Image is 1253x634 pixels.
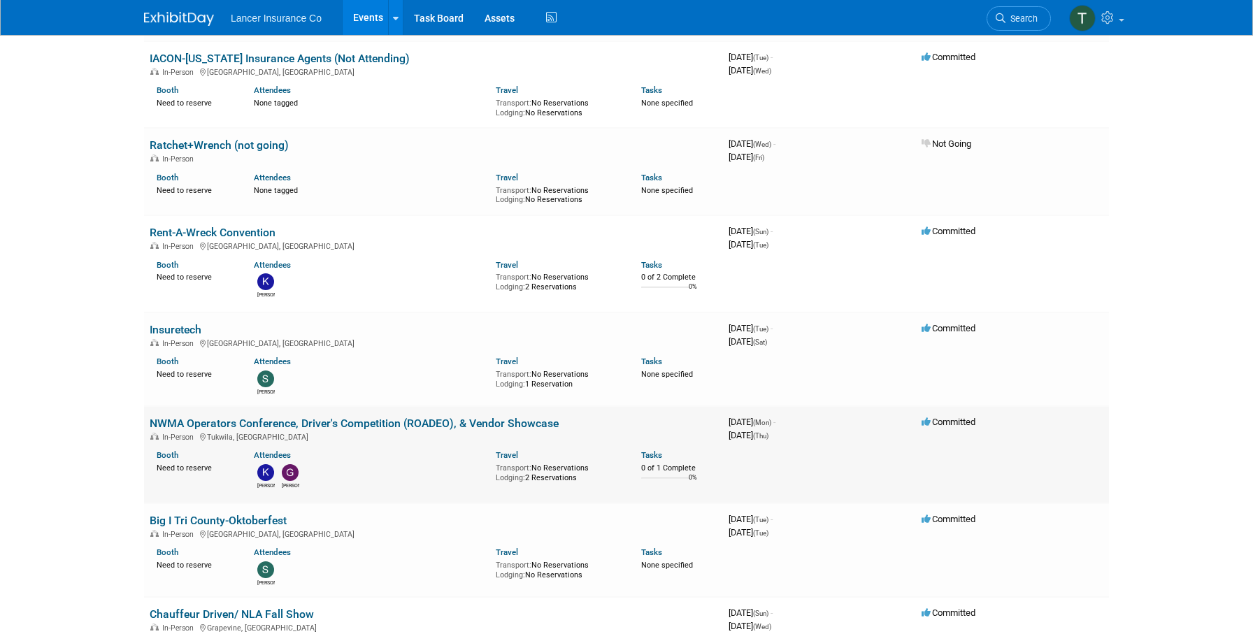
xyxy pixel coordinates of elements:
[254,96,486,108] div: None tagged
[496,183,620,205] div: No Reservations No Reservations
[496,186,531,195] span: Transport:
[254,547,291,557] a: Attendees
[496,282,525,291] span: Lodging:
[150,337,717,348] div: [GEOGRAPHIC_DATA], [GEOGRAPHIC_DATA]
[496,547,518,557] a: Travel
[641,370,693,379] span: None specified
[753,338,767,346] span: (Sat)
[729,323,773,333] span: [DATE]
[753,67,771,75] span: (Wed)
[150,52,410,65] a: IACON-[US_STATE] Insurance Agents (Not Attending)
[729,527,768,538] span: [DATE]
[641,356,662,366] a: Tasks
[254,260,291,270] a: Attendees
[254,85,291,95] a: Attendees
[922,226,975,236] span: Committed
[150,66,717,77] div: [GEOGRAPHIC_DATA], [GEOGRAPHIC_DATA]
[729,417,775,427] span: [DATE]
[150,528,717,539] div: [GEOGRAPHIC_DATA], [GEOGRAPHIC_DATA]
[150,226,275,239] a: Rent-A-Wreck Convention
[150,607,314,621] a: Chauffeur Driven/ NLA Fall Show
[496,473,525,482] span: Lodging:
[157,547,178,557] a: Booth
[729,226,773,236] span: [DATE]
[162,624,198,633] span: In-Person
[150,514,287,527] a: Big I Tri County-Oktoberfest
[157,367,233,380] div: Need to reserve
[254,450,291,460] a: Attendees
[496,561,531,570] span: Transport:
[496,463,531,473] span: Transport:
[689,283,697,302] td: 0%
[496,260,518,270] a: Travel
[753,241,768,249] span: (Tue)
[753,325,768,333] span: (Tue)
[496,173,518,182] a: Travel
[157,173,178,182] a: Booth
[922,514,975,524] span: Committed
[641,173,662,182] a: Tasks
[641,99,693,108] span: None specified
[157,461,233,473] div: Need to reserve
[729,138,775,149] span: [DATE]
[753,623,771,631] span: (Wed)
[162,242,198,251] span: In-Person
[257,481,275,489] div: Kimberlee Bissegger
[157,270,233,282] div: Need to reserve
[282,481,299,489] div: Genevieve Clayton
[282,464,299,481] img: Genevieve Clayton
[150,323,201,336] a: Insuretech
[1069,5,1096,31] img: Terrence Forrest
[157,558,233,570] div: Need to reserve
[150,242,159,249] img: In-Person Event
[496,270,620,291] div: No Reservations 2 Reservations
[496,99,531,108] span: Transport:
[150,624,159,631] img: In-Person Event
[257,273,274,290] img: kathy egan
[729,514,773,524] span: [DATE]
[729,152,764,162] span: [DATE]
[144,12,214,26] img: ExhibitDay
[922,52,975,62] span: Committed
[257,290,275,298] div: kathy egan
[771,514,773,524] span: -
[496,370,531,379] span: Transport:
[641,450,662,460] a: Tasks
[496,461,620,482] div: No Reservations 2 Reservations
[641,260,662,270] a: Tasks
[753,529,768,537] span: (Tue)
[771,323,773,333] span: -
[753,54,768,62] span: (Tue)
[157,450,178,460] a: Booth
[157,183,233,196] div: Need to reserve
[753,141,771,148] span: (Wed)
[254,356,291,366] a: Attendees
[641,547,662,557] a: Tasks
[753,228,768,236] span: (Sun)
[729,607,773,618] span: [DATE]
[753,432,768,440] span: (Thu)
[150,530,159,537] img: In-Person Event
[254,173,291,182] a: Attendees
[753,154,764,161] span: (Fri)
[150,68,159,75] img: In-Person Event
[150,339,159,346] img: In-Person Event
[157,260,178,270] a: Booth
[771,52,773,62] span: -
[922,323,975,333] span: Committed
[162,68,198,77] span: In-Person
[729,621,771,631] span: [DATE]
[922,417,975,427] span: Committed
[496,558,620,579] div: No Reservations No Reservations
[257,370,274,387] img: Steven O'Shea
[689,474,697,493] td: 0%
[157,96,233,108] div: Need to reserve
[922,138,971,149] span: Not Going
[771,607,773,618] span: -
[257,387,275,396] div: Steven O'Shea
[150,417,559,430] a: NWMA Operators Conference, Driver's Competition (ROADEO), & Vendor Showcase
[922,607,975,618] span: Committed
[231,13,322,24] span: Lancer Insurance Co
[729,430,768,440] span: [DATE]
[496,195,525,204] span: Lodging:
